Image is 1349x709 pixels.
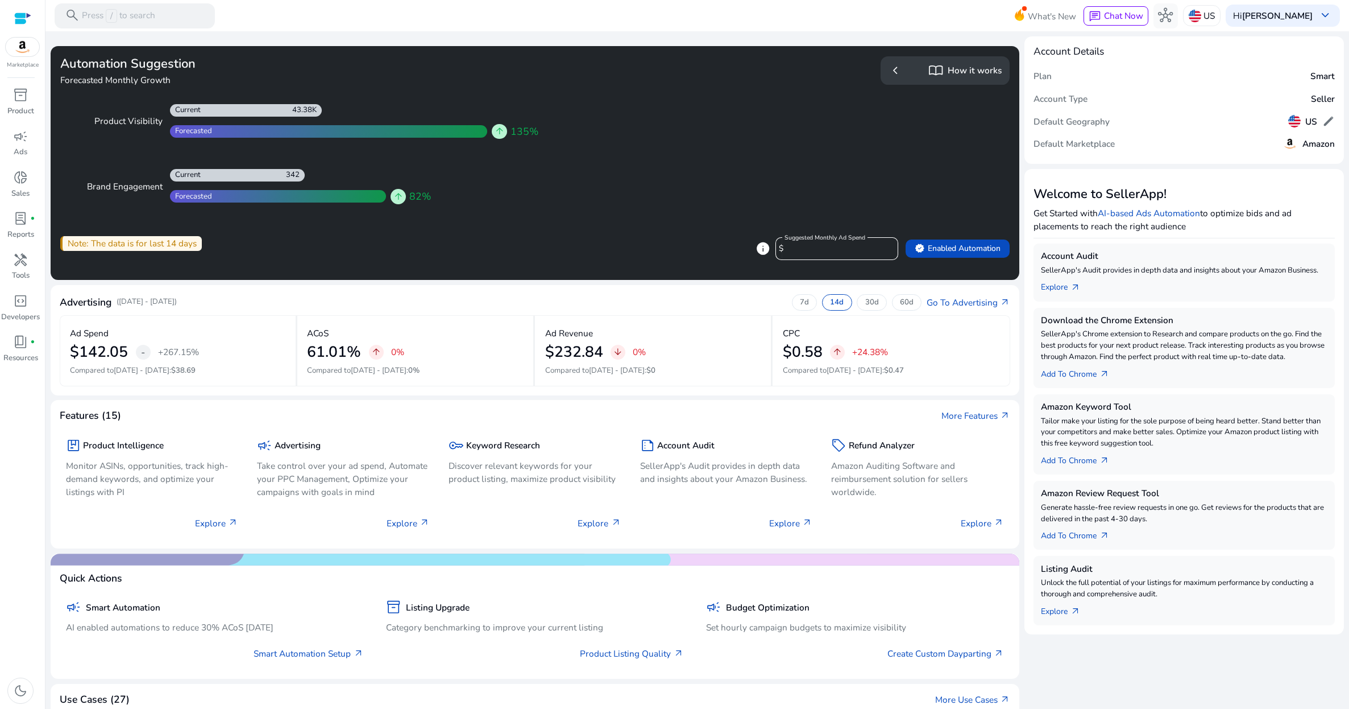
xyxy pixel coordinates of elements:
[800,298,809,308] p: 7d
[409,189,431,204] span: 82%
[779,243,783,254] span: $
[1104,10,1143,22] span: Chat Now
[60,296,111,308] h4: Advertising
[60,236,202,251] div: Note: The data is for last 14 days
[7,229,34,241] p: Reports
[292,105,322,116] div: 43.38K
[865,298,879,308] p: 30d
[83,440,164,451] h5: Product Intelligence
[1041,329,1327,362] p: SellerApp's Chrome extension to Research and compare products on the go. Find the best products f...
[1070,283,1081,293] span: arrow_outward
[1310,71,1335,81] h5: Smart
[386,621,684,634] p: Category benchmarking to improve your current listing
[915,244,925,254] span: verified
[1322,115,1335,127] span: edit
[1189,10,1201,22] img: us.svg
[1033,71,1052,81] h5: Plan
[928,63,943,78] span: import_contacts
[195,517,238,530] p: Explore
[948,65,1002,76] h5: How it works
[1305,117,1317,127] h5: US
[827,365,882,376] span: [DATE] - [DATE]
[578,517,621,530] p: Explore
[13,129,28,144] span: campaign
[386,600,401,615] span: inventory_2
[307,327,329,340] p: ACoS
[706,600,721,615] span: campaign
[1041,488,1327,498] h5: Amazon Review Request Tool
[1033,139,1115,149] h5: Default Marketplace
[406,603,470,613] h5: Listing Upgrade
[11,188,30,200] p: Sales
[13,170,28,185] span: donut_small
[66,438,81,453] span: package
[1153,3,1178,28] button: hub
[65,8,80,23] span: search
[1033,94,1087,104] h5: Account Type
[307,343,361,361] h2: 61.01%
[646,365,655,376] span: $0
[13,211,28,226] span: lab_profile
[170,105,201,116] div: Current
[70,115,163,127] div: Product Visibility
[802,518,812,528] span: arrow_outward
[117,296,177,308] p: ([DATE] - [DATE])
[257,459,430,498] p: Take control over your ad spend, Automate your PPC Management, Optimize your campaigns with goals...
[1041,600,1090,618] a: Explorearrow_outward
[756,241,770,256] span: info
[3,353,38,364] p: Resources
[769,517,812,530] p: Explore
[7,61,39,69] p: Marketplace
[391,348,404,356] p: 0%
[994,649,1004,659] span: arrow_outward
[393,192,404,202] span: arrow_upward
[12,270,30,282] p: Tools
[228,518,238,528] span: arrow_outward
[545,343,603,361] h2: $232.84
[13,88,28,102] span: inventory_2
[351,365,406,376] span: [DATE] - [DATE]
[831,459,1004,498] p: Amazon Auditing Software and reimbursement solution for sellers worldwide.
[783,365,1000,377] p: Compared to :
[1041,265,1327,277] p: SellerApp's Audit provides in depth data and insights about your Amazon Business.
[13,294,28,308] span: code_blocks
[640,438,655,453] span: summarize
[66,459,239,498] p: Monitor ASINs, opportunities, track high-demand keywords, and optimize your listings with PI
[674,649,684,659] span: arrow_outward
[1098,207,1200,219] a: AI-based Ads Automation
[66,621,364,634] p: AI enabled automations to reduce 30% ACoS [DATE]
[7,106,34,117] p: Product
[884,365,904,376] span: $0.47
[1158,8,1173,23] span: hub
[852,348,888,356] p: +24.38%
[1000,695,1010,705] span: arrow_outward
[170,192,212,202] div: Forecasted
[1242,10,1313,22] b: [PERSON_NAME]
[141,345,145,360] span: -
[6,38,40,56] img: amazon.svg
[1033,117,1110,127] h5: Default Geography
[961,517,1004,530] p: Explore
[466,440,540,451] h5: Keyword Research
[831,438,846,453] span: sell
[170,170,201,180] div: Current
[1089,10,1101,23] span: chat
[70,327,109,340] p: Ad Spend
[70,365,285,377] p: Compared to :
[613,347,623,357] span: arrow_downward
[706,621,1004,634] p: Set hourly campaign budgets to maximize visibility
[1028,6,1076,26] span: What's New
[1041,525,1119,542] a: Add To Chrome
[60,56,530,71] h3: Automation Suggestion
[114,365,169,376] span: [DATE] - [DATE]
[106,9,117,23] span: /
[1041,578,1327,600] p: Unlock the full potential of your listings for maximum performance by conducting a thorough and c...
[1282,136,1297,151] img: amazon.svg
[1033,207,1335,233] p: Get Started with to optimize bids and ad placements to reach the right audience
[657,440,715,451] h5: Account Audit
[1084,6,1148,26] button: chatChat Now
[66,600,81,615] span: campaign
[1318,8,1333,23] span: keyboard_arrow_down
[887,647,1004,660] a: Create Custom Dayparting
[783,343,823,361] h2: $0.58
